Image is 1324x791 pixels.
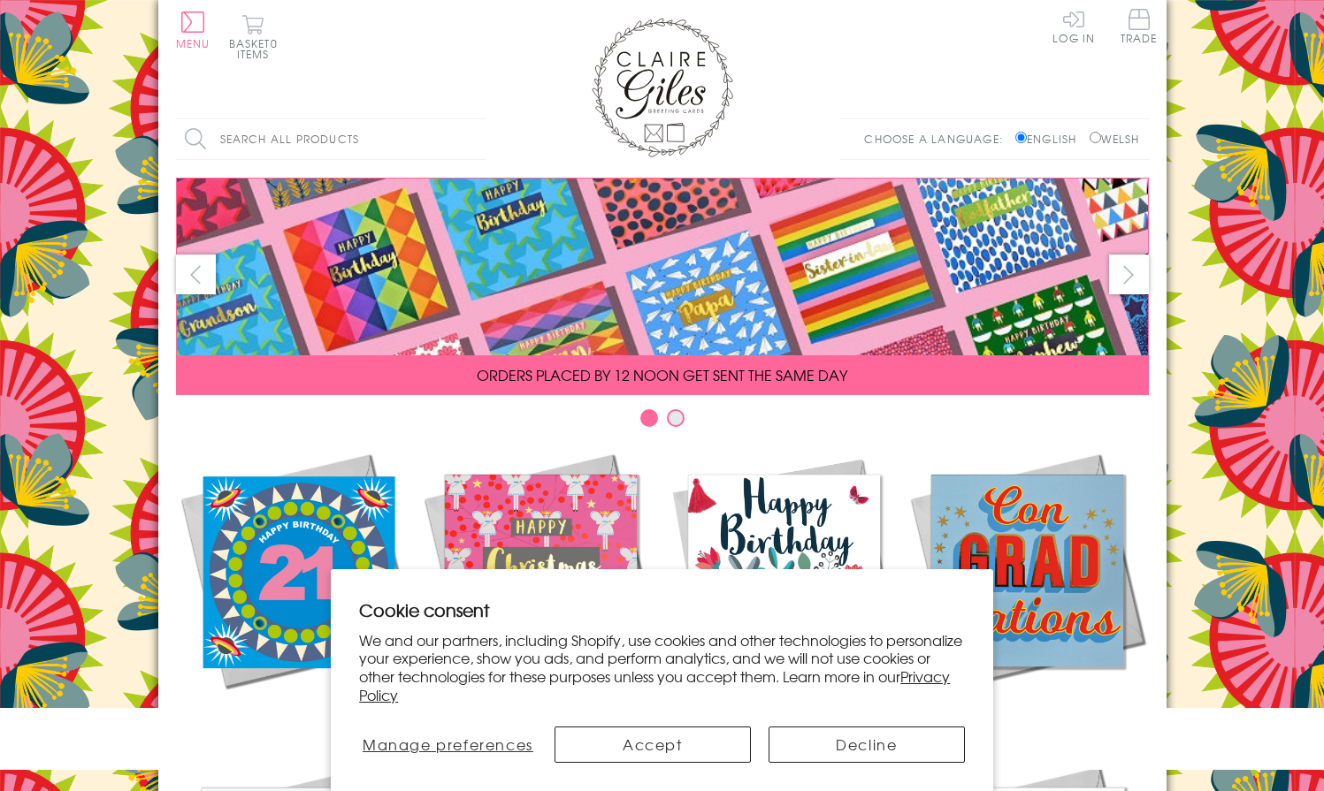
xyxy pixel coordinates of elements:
[176,11,210,49] button: Menu
[229,14,278,59] button: Basket0 items
[1121,9,1158,43] span: Trade
[1121,9,1158,47] a: Trade
[359,666,950,705] a: Privacy Policy
[640,409,658,427] button: Carousel Page 1 (Current Slide)
[769,726,965,763] button: Decline
[359,597,965,622] h2: Cookie consent
[468,119,486,159] input: Search
[239,705,355,726] span: New Releases
[176,449,419,726] a: New Releases
[419,449,662,726] a: Christmas
[237,35,278,62] span: 0 items
[662,449,906,726] a: Birthdays
[906,449,1149,726] a: Academic
[477,364,847,385] span: ORDERS PLACED BY 12 NOON GET SENT THE SAME DAY
[1015,131,1085,147] label: English
[176,119,486,159] input: Search all products
[359,631,965,704] p: We and our partners, including Shopify, use cookies and other technologies to personalize your ex...
[1090,131,1140,147] label: Welsh
[1090,132,1101,143] input: Welsh
[1109,255,1149,294] button: next
[176,255,216,294] button: prev
[363,734,533,755] span: Manage preferences
[864,131,1012,147] p: Choose a language:
[176,35,210,51] span: Menu
[592,18,733,157] img: Claire Giles Greetings Cards
[176,408,1149,436] div: Carousel Pagination
[555,726,751,763] button: Accept
[1052,9,1095,43] a: Log In
[1015,132,1027,143] input: English
[667,409,685,427] button: Carousel Page 2
[359,726,536,763] button: Manage preferences
[982,705,1073,726] span: Academic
